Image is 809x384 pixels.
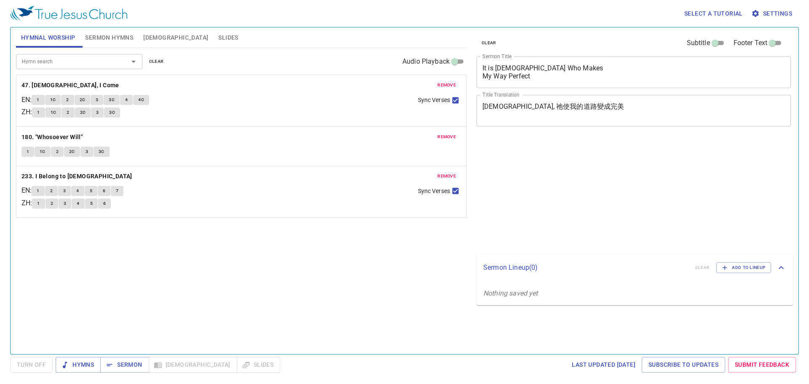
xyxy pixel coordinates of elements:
[37,109,40,116] span: 1
[109,96,115,104] span: 3C
[98,186,110,196] button: 6
[750,6,796,21] button: Settings
[432,132,461,142] button: remove
[32,107,45,118] button: 1
[62,107,74,118] button: 2
[477,38,501,48] button: clear
[90,187,92,195] span: 5
[100,357,149,373] button: Sermon
[63,187,66,195] span: 3
[483,289,538,297] i: Nothing saved yet
[21,171,132,182] b: 233. I Belong to [DEMOGRAPHIC_DATA]
[85,186,97,196] button: 5
[91,95,103,105] button: 3
[64,200,66,207] span: 3
[64,147,80,157] button: 2C
[482,102,785,118] textarea: [DEMOGRAPHIC_DATA], 祂使我的道路變成完美
[46,107,62,118] button: 1C
[143,32,208,43] span: [DEMOGRAPHIC_DATA]
[56,148,59,156] span: 2
[94,147,110,157] button: 3C
[75,95,91,105] button: 2C
[51,147,64,157] button: 2
[402,56,450,67] span: Audio Playback
[45,186,58,196] button: 2
[76,187,79,195] span: 4
[50,187,53,195] span: 2
[59,199,71,209] button: 3
[10,6,127,21] img: True Jesus Church
[473,135,729,250] iframe: from-child
[37,200,40,207] span: 1
[21,95,32,105] p: EN :
[568,357,639,373] a: Last updated [DATE]
[51,109,56,116] span: 1C
[99,148,104,156] span: 3C
[56,357,101,373] button: Hymns
[104,107,120,118] button: 3C
[477,254,793,282] div: Sermon Lineup(0)clearAdd to Lineup
[32,199,45,209] button: 1
[138,96,144,104] span: 4C
[91,107,104,118] button: 3
[642,357,725,373] a: Subscribe to Updates
[648,360,718,370] span: Subscribe to Updates
[21,132,84,142] button: 180. "Whosoever Will"
[90,200,93,207] span: 5
[482,39,496,47] span: clear
[572,360,635,370] span: Last updated [DATE]
[218,32,238,43] span: Slides
[80,147,93,157] button: 3
[35,147,51,157] button: 1C
[109,109,115,116] span: 3C
[437,133,456,141] span: remove
[66,96,69,104] span: 2
[96,109,99,116] span: 3
[50,96,56,104] span: 1C
[103,187,105,195] span: 6
[37,187,39,195] span: 1
[753,8,792,19] span: Settings
[32,186,44,196] button: 1
[128,56,139,67] button: Open
[40,148,46,156] span: 1C
[735,360,789,370] span: Submit Feedback
[418,187,450,196] span: Sync Verses
[71,186,84,196] button: 4
[67,109,69,116] span: 2
[103,200,106,207] span: 6
[85,32,133,43] span: Sermon Hymns
[98,199,111,209] button: 6
[684,8,743,19] span: Select a tutorial
[125,96,128,104] span: 4
[21,198,32,208] p: ZH :
[32,95,44,105] button: 1
[21,147,34,157] button: 1
[716,262,771,273] button: Add to Lineup
[27,148,29,156] span: 1
[86,148,88,156] span: 3
[61,95,74,105] button: 2
[483,263,688,273] p: Sermon Lineup ( 0 )
[107,360,142,370] span: Sermon
[62,360,94,370] span: Hymns
[116,187,118,195] span: 7
[96,96,98,104] span: 3
[722,264,766,271] span: Add to Lineup
[69,148,75,156] span: 2C
[432,171,461,181] button: remove
[21,185,32,196] p: EN :
[734,38,768,48] span: Footer Text
[418,96,450,105] span: Sync Verses
[120,95,133,105] button: 4
[482,64,785,80] textarea: It is [DEMOGRAPHIC_DATA] Who Makes My Way Perfect
[21,80,119,91] b: 47. [DEMOGRAPHIC_DATA], I Come
[21,132,83,142] b: 180. "Whosoever Will"
[437,81,456,89] span: remove
[45,95,61,105] button: 1C
[728,357,796,373] a: Submit Feedback
[681,6,746,21] button: Select a tutorial
[51,200,53,207] span: 2
[21,107,32,117] p: ZH :
[149,58,164,65] span: clear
